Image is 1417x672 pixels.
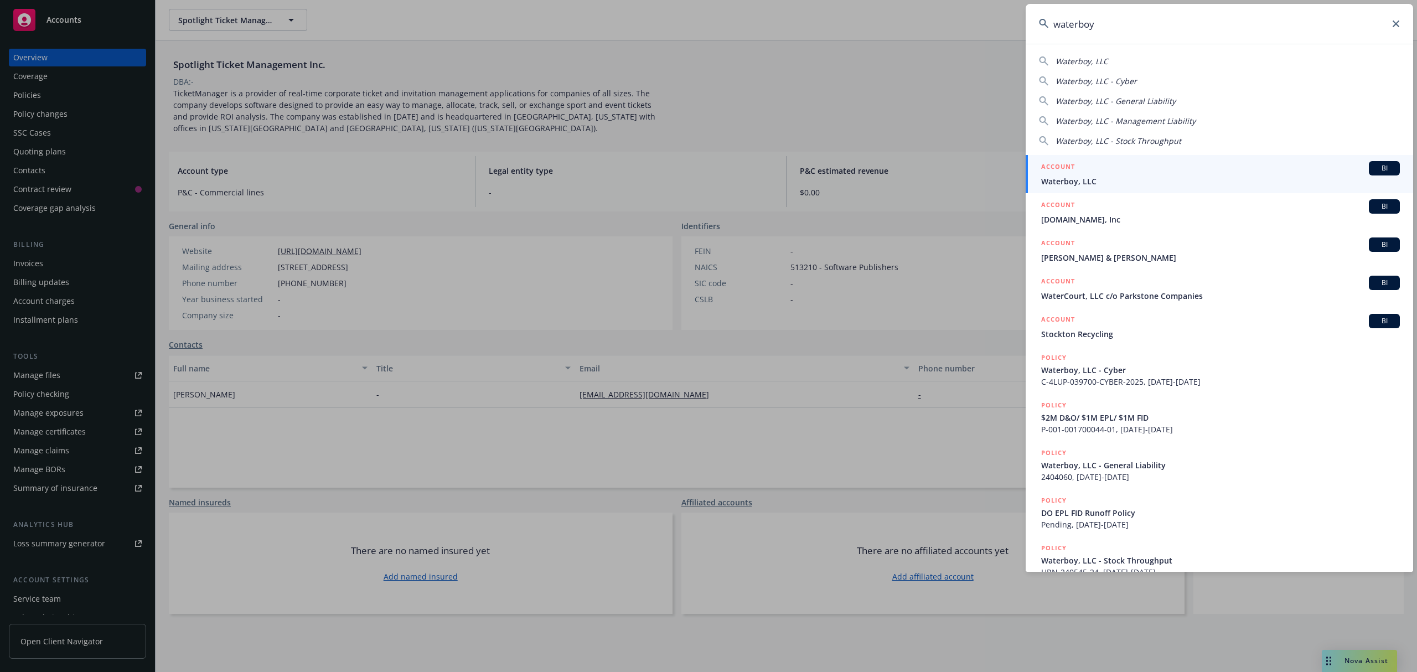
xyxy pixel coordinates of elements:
h5: ACCOUNT [1041,199,1075,213]
span: Waterboy, LLC - Cyber [1041,364,1400,376]
h5: ACCOUNT [1041,237,1075,251]
a: POLICYDO EPL FID Runoff PolicyPending, [DATE]-[DATE] [1026,489,1413,536]
span: Waterboy, LLC - General Liability [1056,96,1176,106]
span: C-4LUP-039700-CYBER-2025, [DATE]-[DATE] [1041,376,1400,387]
h5: POLICY [1041,495,1067,506]
span: [DOMAIN_NAME], Inc [1041,214,1400,225]
span: Waterboy, LLC - General Liability [1041,459,1400,471]
span: HRN-240545-24, [DATE]-[DATE] [1041,566,1400,578]
span: Waterboy, LLC - Cyber [1056,76,1137,86]
a: ACCOUNTBIWaterboy, LLC [1026,155,1413,193]
span: [PERSON_NAME] & [PERSON_NAME] [1041,252,1400,263]
span: DO EPL FID Runoff Policy [1041,507,1400,519]
span: 2404060, [DATE]-[DATE] [1041,471,1400,483]
a: ACCOUNTBIStockton Recycling [1026,308,1413,346]
h5: POLICY [1041,400,1067,411]
a: ACCOUNTBIWaterCourt, LLC c/o Parkstone Companies [1026,270,1413,308]
h5: ACCOUNT [1041,314,1075,327]
span: BI [1373,316,1395,326]
span: BI [1373,278,1395,288]
a: POLICYWaterboy, LLC - Stock ThroughputHRN-240545-24, [DATE]-[DATE] [1026,536,1413,584]
a: ACCOUNTBI[DOMAIN_NAME], Inc [1026,193,1413,231]
span: $2M D&O/ $1M EPL/ $1M FID [1041,412,1400,423]
a: ACCOUNTBI[PERSON_NAME] & [PERSON_NAME] [1026,231,1413,270]
span: BI [1373,201,1395,211]
h5: POLICY [1041,542,1067,554]
span: Pending, [DATE]-[DATE] [1041,519,1400,530]
h5: ACCOUNT [1041,276,1075,289]
span: P-001-001700044-01, [DATE]-[DATE] [1041,423,1400,435]
a: POLICYWaterboy, LLC - CyberC-4LUP-039700-CYBER-2025, [DATE]-[DATE] [1026,346,1413,394]
h5: POLICY [1041,447,1067,458]
input: Search... [1026,4,1413,44]
a: POLICY$2M D&O/ $1M EPL/ $1M FIDP-001-001700044-01, [DATE]-[DATE] [1026,394,1413,441]
h5: POLICY [1041,352,1067,363]
span: Waterboy, LLC - Stock Throughput [1056,136,1181,146]
a: POLICYWaterboy, LLC - General Liability2404060, [DATE]-[DATE] [1026,441,1413,489]
span: Waterboy, LLC - Stock Throughput [1041,555,1400,566]
span: BI [1373,240,1395,250]
span: BI [1373,163,1395,173]
span: Waterboy, LLC [1056,56,1108,66]
span: Waterboy, LLC [1041,175,1400,187]
h5: ACCOUNT [1041,161,1075,174]
span: WaterCourt, LLC c/o Parkstone Companies [1041,290,1400,302]
span: Stockton Recycling [1041,328,1400,340]
span: Waterboy, LLC - Management Liability [1056,116,1196,126]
